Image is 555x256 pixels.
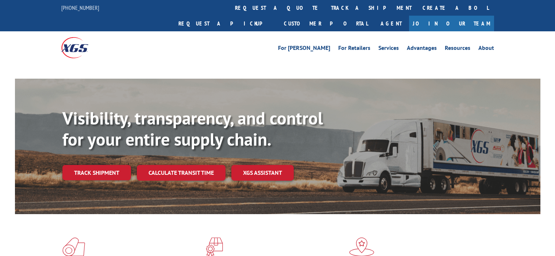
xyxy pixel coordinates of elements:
[445,45,470,53] a: Resources
[378,45,399,53] a: Services
[478,45,494,53] a: About
[278,16,373,31] a: Customer Portal
[409,16,494,31] a: Join Our Team
[231,165,294,181] a: XGS ASSISTANT
[173,16,278,31] a: Request a pickup
[137,165,226,181] a: Calculate transit time
[61,4,99,11] a: [PHONE_NUMBER]
[62,107,323,150] b: Visibility, transparency, and control for your entire supply chain.
[407,45,437,53] a: Advantages
[62,165,131,180] a: Track shipment
[278,45,330,53] a: For [PERSON_NAME]
[373,16,409,31] a: Agent
[338,45,370,53] a: For Retailers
